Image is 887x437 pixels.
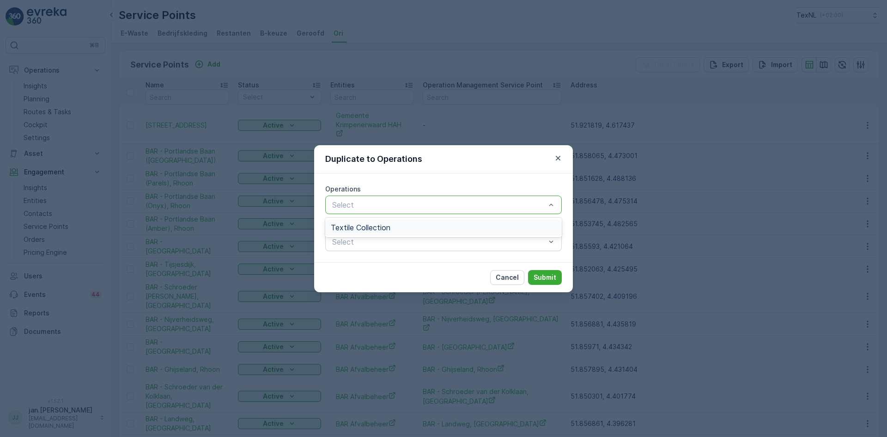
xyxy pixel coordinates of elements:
p: Submit [534,273,556,282]
p: Cancel [496,273,519,282]
button: Cancel [490,270,524,285]
p: Duplicate to Operations [325,153,422,166]
label: Operations [325,185,361,193]
span: Textile Collection [331,223,390,232]
p: Select [332,199,546,210]
button: Submit [528,270,562,285]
